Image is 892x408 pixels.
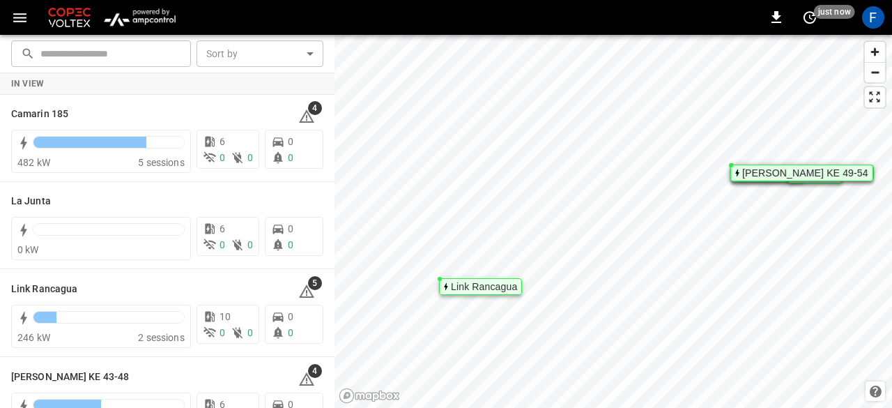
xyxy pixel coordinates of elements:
[308,364,322,378] span: 4
[865,62,885,82] button: Zoom out
[799,6,821,29] button: set refresh interval
[220,327,225,338] span: 0
[220,223,225,234] span: 6
[339,388,400,404] a: Mapbox homepage
[308,101,322,115] span: 4
[220,152,225,163] span: 0
[451,282,517,291] div: Link Rancagua
[288,136,293,147] span: 0
[17,244,39,255] span: 0 kW
[862,6,884,29] div: profile-icon
[11,107,68,122] h6: Camarin 185
[288,327,293,338] span: 0
[220,136,225,147] span: 6
[17,157,50,168] span: 482 kW
[11,370,129,385] h6: Loza Colon KE 43-48
[288,223,293,234] span: 0
[11,79,45,89] strong: In View
[17,332,50,343] span: 246 kW
[247,239,253,250] span: 0
[308,276,322,290] span: 5
[814,5,855,19] span: just now
[247,327,253,338] span: 0
[439,278,522,295] div: Map marker
[865,63,885,82] span: Zoom out
[288,152,293,163] span: 0
[45,4,93,31] img: Customer Logo
[334,35,892,408] canvas: Map
[138,332,185,343] span: 2 sessions
[138,157,185,168] span: 5 sessions
[288,239,293,250] span: 0
[11,282,77,297] h6: Link Rancagua
[742,169,868,177] div: [PERSON_NAME] KE 49-54
[220,239,225,250] span: 0
[288,311,293,322] span: 0
[220,311,231,322] span: 10
[247,152,253,163] span: 0
[730,165,873,181] div: Map marker
[99,4,180,31] img: ampcontrol.io logo
[11,194,51,209] h6: La Junta
[865,42,885,62] button: Zoom in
